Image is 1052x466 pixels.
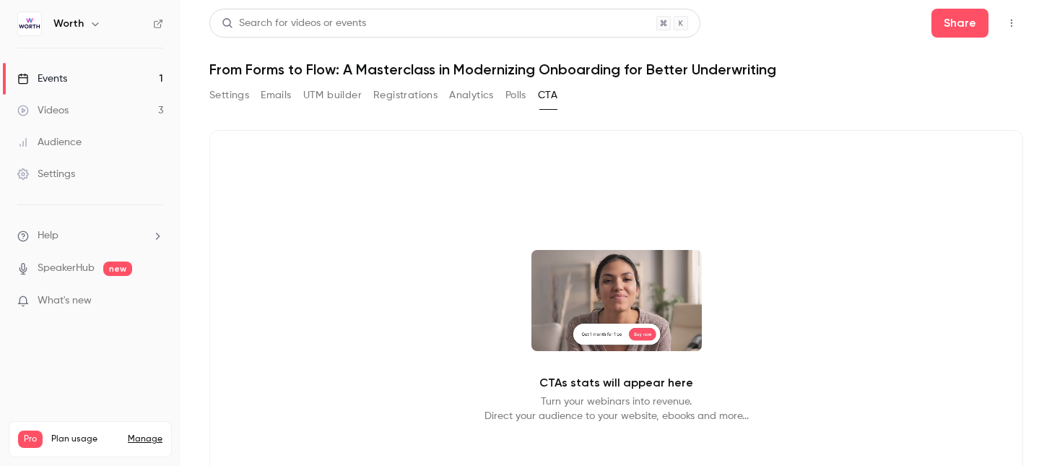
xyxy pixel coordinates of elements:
button: Analytics [449,84,494,107]
h6: Worth [53,17,84,31]
div: Events [17,72,67,86]
button: Emails [261,84,291,107]
h1: From Forms to Flow: A Masterclass in Modernizing Onboarding for Better Underwriting [209,61,1023,78]
p: CTAs stats will appear here [539,374,693,392]
span: new [103,262,132,276]
button: Polls [505,84,526,107]
li: help-dropdown-opener [17,228,163,243]
button: UTM builder [303,84,362,107]
a: Manage [128,433,162,445]
a: SpeakerHub [38,261,95,276]
span: What's new [38,293,92,308]
div: Settings [17,167,75,181]
span: Pro [18,431,43,448]
iframe: Noticeable Trigger [146,295,163,308]
span: Plan usage [51,433,119,445]
div: Videos [17,103,69,118]
div: Search for videos or events [222,16,366,31]
img: Worth [18,12,41,35]
p: Turn your webinars into revenue. Direct your audience to your website, ebooks and more... [484,394,749,423]
button: CTA [538,84,557,107]
button: Share [931,9,988,38]
div: Audience [17,135,82,150]
button: Registrations [373,84,438,107]
button: Settings [209,84,249,107]
span: Help [38,228,58,243]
